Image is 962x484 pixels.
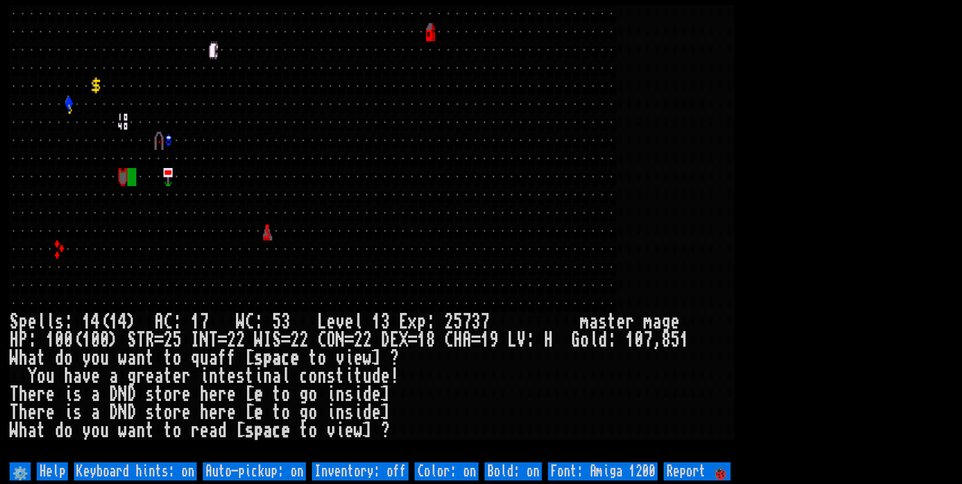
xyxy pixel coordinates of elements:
[37,385,46,404] div: r
[281,331,290,349] div: =
[598,313,607,331] div: s
[164,385,173,404] div: o
[19,404,28,422] div: h
[485,462,542,480] input: Bold: on
[662,331,671,349] div: 8
[37,313,46,331] div: l
[290,331,299,349] div: 2
[28,331,37,349] div: :
[653,331,662,349] div: ,
[227,385,236,404] div: e
[218,331,227,349] div: =
[55,349,64,367] div: d
[327,331,336,349] div: O
[417,313,426,331] div: p
[209,404,218,422] div: e
[164,422,173,440] div: t
[345,349,354,367] div: i
[82,349,91,367] div: y
[254,385,263,404] div: e
[173,367,182,385] div: e
[82,313,91,331] div: 1
[317,331,327,349] div: C
[91,404,100,422] div: a
[91,331,100,349] div: 0
[164,313,173,331] div: C
[308,404,317,422] div: o
[345,331,354,349] div: =
[209,422,218,440] div: a
[91,367,100,385] div: e
[218,385,227,404] div: r
[381,422,390,440] div: ?
[399,313,408,331] div: E
[644,313,653,331] div: m
[372,349,381,367] div: ]
[408,313,417,331] div: x
[118,313,127,331] div: 4
[327,422,336,440] div: v
[317,313,327,331] div: L
[372,313,381,331] div: 1
[164,331,173,349] div: 2
[254,349,263,367] div: s
[671,313,680,331] div: e
[254,313,263,331] div: :
[336,331,345,349] div: N
[580,331,589,349] div: o
[73,404,82,422] div: s
[118,385,127,404] div: N
[517,331,526,349] div: V
[154,404,164,422] div: t
[363,367,372,385] div: u
[118,422,127,440] div: w
[345,367,354,385] div: i
[64,422,73,440] div: o
[37,462,68,480] input: Help
[28,367,37,385] div: Y
[10,462,31,480] input: ⚙️
[245,349,254,367] div: [
[209,385,218,404] div: e
[444,331,453,349] div: C
[317,367,327,385] div: n
[91,313,100,331] div: 4
[263,367,272,385] div: n
[64,349,73,367] div: o
[354,367,363,385] div: t
[236,313,245,331] div: W
[218,422,227,440] div: d
[164,367,173,385] div: t
[182,367,191,385] div: r
[281,349,290,367] div: c
[453,313,462,331] div: 5
[209,349,218,367] div: a
[625,331,634,349] div: 1
[272,385,281,404] div: t
[245,422,254,440] div: s
[327,313,336,331] div: e
[299,404,308,422] div: g
[363,404,372,422] div: d
[415,462,478,480] input: Color: on
[644,331,653,349] div: 7
[598,331,607,349] div: d
[227,367,236,385] div: e
[589,313,598,331] div: a
[154,331,164,349] div: =
[109,367,118,385] div: a
[245,385,254,404] div: [
[100,422,109,440] div: u
[417,331,426,349] div: 1
[263,422,272,440] div: a
[372,385,381,404] div: e
[46,313,55,331] div: l
[37,367,46,385] div: o
[336,313,345,331] div: v
[73,367,82,385] div: a
[245,367,254,385] div: t
[164,349,173,367] div: t
[299,422,308,440] div: t
[64,313,73,331] div: :
[664,462,731,480] input: Report 🐞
